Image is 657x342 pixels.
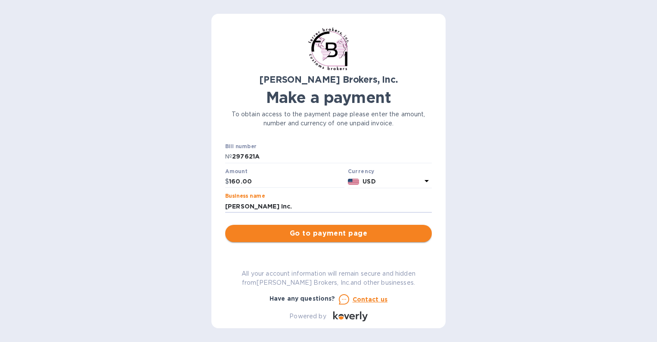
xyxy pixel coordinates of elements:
[229,175,344,188] input: 0.00
[225,269,432,287] p: All your account information will remain secure and hidden from [PERSON_NAME] Brokers, Inc. and o...
[225,169,247,174] label: Amount
[225,194,265,199] label: Business name
[232,228,425,239] span: Go to payment page
[225,110,432,128] p: To obtain access to the payment page please enter the amount, number and currency of one unpaid i...
[259,74,397,85] b: [PERSON_NAME] Brokers, Inc.
[353,296,388,303] u: Contact us
[289,312,326,321] p: Powered by
[225,200,432,213] input: Enter business name
[225,152,232,161] p: №
[225,144,256,149] label: Bill number
[348,179,359,185] img: USD
[225,177,229,186] p: $
[348,168,375,174] b: Currency
[232,150,432,163] input: Enter bill number
[270,295,335,302] b: Have any questions?
[225,225,432,242] button: Go to payment page
[225,88,432,106] h1: Make a payment
[363,178,375,185] b: USD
